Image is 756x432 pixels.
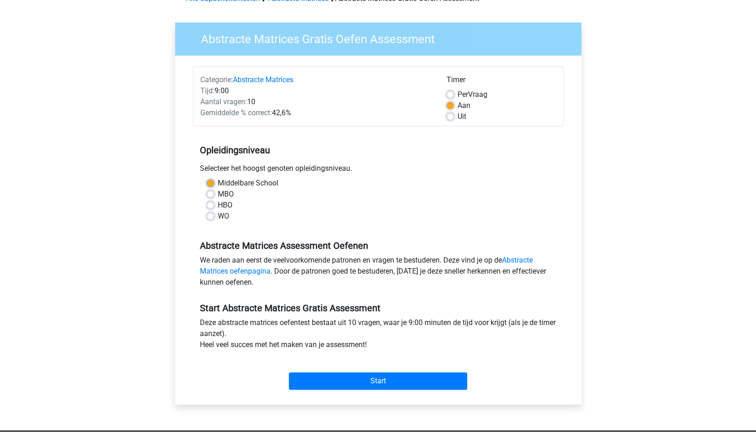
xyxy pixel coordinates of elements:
[458,89,487,100] label: Vraag
[289,372,467,390] input: Start
[447,74,556,89] div: Timer
[193,255,563,292] div: We raden aan eerst de veelvoorkomende patronen en vragen te bestuderen. Deze vind je op de . Door...
[200,86,215,95] span: Tijd:
[200,97,247,106] span: Aantal vragen:
[193,96,440,107] div: 10
[218,211,229,222] label: WO
[218,189,234,200] label: MBO
[200,141,557,159] h5: Opleidingsniveau
[193,163,563,178] div: Selecteer het hoogst genoten opleidingsniveau.
[458,100,470,111] label: Aan
[218,200,232,211] label: HBO
[200,303,557,314] h5: Start Abstracte Matrices Gratis Assessment
[193,317,563,354] div: Deze abstracte matrices oefentest bestaat uit 10 vragen, waar je 9:00 minuten de tijd voor krijgt...
[458,90,468,99] span: Per
[200,240,557,251] h5: Abstracte Matrices Assessment Oefenen
[458,111,466,122] label: Uit
[233,75,293,84] a: Abstracte Matrices
[193,85,440,96] div: 9:00
[200,108,272,117] span: Gemiddelde % correct:
[193,107,440,118] div: 42,6%
[218,178,278,189] label: Middelbare School
[190,28,574,46] h3: Abstracte Matrices Gratis Oefen Assessment
[200,75,233,84] span: Categorie:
